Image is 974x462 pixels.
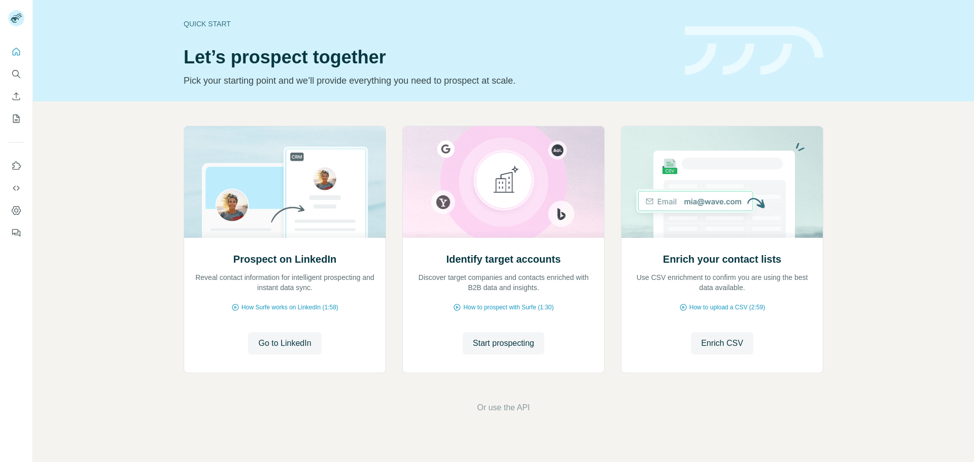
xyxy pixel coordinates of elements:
button: Start prospecting [463,332,544,354]
p: Reveal contact information for intelligent prospecting and instant data sync. [194,272,375,293]
h2: Enrich your contact lists [663,252,781,266]
h2: Identify target accounts [446,252,561,266]
button: Or use the API [477,402,530,414]
p: Use CSV enrichment to confirm you are using the best data available. [632,272,813,293]
img: banner [685,26,823,76]
div: Quick start [184,19,673,29]
button: Use Surfe API [8,179,24,197]
h2: Prospect on LinkedIn [233,252,336,266]
button: Enrich CSV [691,332,753,354]
img: Identify target accounts [402,126,605,238]
p: Discover target companies and contacts enriched with B2B data and insights. [413,272,594,293]
button: Dashboard [8,201,24,220]
span: How Surfe works on LinkedIn (1:58) [241,303,338,312]
button: Go to LinkedIn [248,332,321,354]
span: Go to LinkedIn [258,337,311,349]
span: How to prospect with Surfe (1:30) [463,303,553,312]
h1: Let’s prospect together [184,47,673,67]
span: Enrich CSV [701,337,743,349]
span: Start prospecting [473,337,534,349]
button: Feedback [8,224,24,242]
span: How to upload a CSV (2:59) [689,303,765,312]
img: Enrich your contact lists [621,126,823,238]
button: Search [8,65,24,83]
button: Quick start [8,43,24,61]
button: Enrich CSV [8,87,24,105]
button: Use Surfe on LinkedIn [8,157,24,175]
button: My lists [8,110,24,128]
img: Prospect on LinkedIn [184,126,386,238]
p: Pick your starting point and we’ll provide everything you need to prospect at scale. [184,74,673,88]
